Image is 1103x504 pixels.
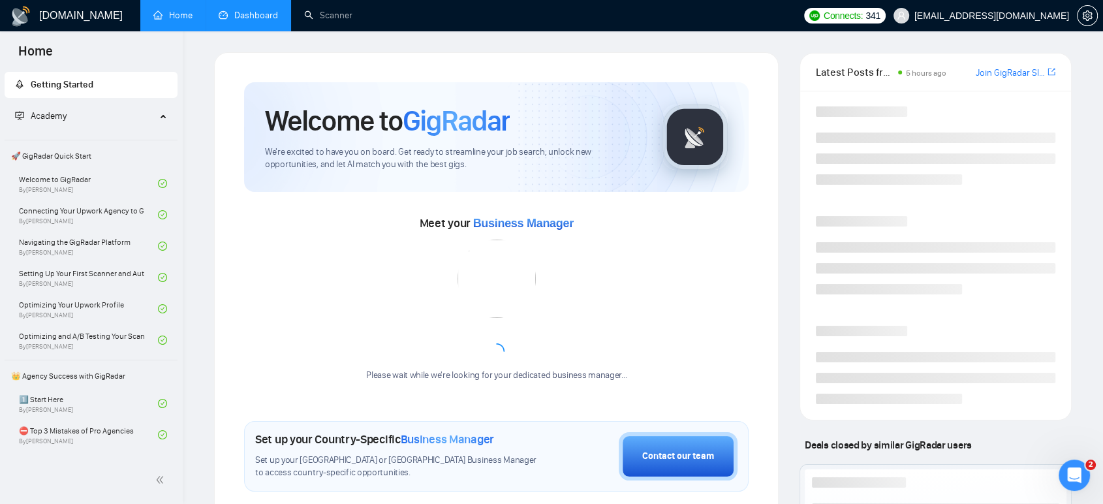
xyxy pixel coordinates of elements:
h1: Welcome to [265,103,510,138]
span: check-circle [158,399,167,408]
span: 🚀 GigRadar Quick Start [6,143,176,169]
a: Connecting Your Upwork Agency to GigRadarBy[PERSON_NAME] [19,200,158,229]
span: check-circle [158,179,167,188]
span: loading [487,341,506,361]
span: Meet your [420,216,574,230]
img: upwork-logo.png [809,10,820,21]
a: searchScanner [304,10,352,21]
span: check-circle [158,430,167,439]
span: check-circle [158,242,167,251]
span: check-circle [158,336,167,345]
a: Optimizing Your Upwork ProfileBy[PERSON_NAME] [19,294,158,323]
h1: Set up your Country-Specific [255,432,494,447]
span: rocket [15,80,24,89]
span: Business Manager [473,217,574,230]
button: setting [1077,5,1098,26]
span: Home [8,42,63,69]
a: ⛔ Top 3 Mistakes of Pro AgenciesBy[PERSON_NAME] [19,420,158,449]
a: Optimizing and A/B Testing Your Scanner for Better ResultsBy[PERSON_NAME] [19,326,158,354]
img: logo [10,6,31,27]
button: Contact our team [619,432,738,480]
a: setting [1077,10,1098,21]
span: Connects: [824,8,863,23]
span: We're excited to have you on board. Get ready to streamline your job search, unlock new opportuni... [265,146,642,171]
a: Navigating the GigRadar PlatformBy[PERSON_NAME] [19,232,158,260]
span: Set up your [GEOGRAPHIC_DATA] or [GEOGRAPHIC_DATA] Business Manager to access country-specific op... [255,454,545,479]
span: GigRadar [403,103,510,138]
span: 👑 Agency Success with GigRadar [6,363,176,389]
a: Welcome to GigRadarBy[PERSON_NAME] [19,169,158,198]
span: Academy [15,110,67,121]
a: 1️⃣ Start HereBy[PERSON_NAME] [19,389,158,418]
iframe: Intercom live chat [1059,460,1090,491]
span: user [897,11,906,20]
span: Deals closed by similar GigRadar users [800,433,976,456]
span: check-circle [158,304,167,313]
a: 🌚 Rookie Traps for New Agencies [19,452,158,480]
a: export [1048,66,1055,78]
a: homeHome [153,10,193,21]
span: Latest Posts from the GigRadar Community [816,64,893,80]
img: gigradar-logo.png [662,104,728,170]
img: error [458,240,536,318]
span: export [1048,67,1055,77]
a: Setting Up Your First Scanner and Auto-BidderBy[PERSON_NAME] [19,263,158,292]
span: 2 [1085,460,1096,470]
li: Getting Started [5,72,178,98]
div: Please wait while we're looking for your dedicated business manager... [358,370,634,382]
span: double-left [155,473,168,486]
span: check-circle [158,210,167,219]
div: Contact our team [642,449,714,464]
span: 5 hours ago [906,69,946,78]
a: Join GigRadar Slack Community [976,66,1045,80]
span: check-circle [158,273,167,282]
span: fund-projection-screen [15,111,24,120]
span: Academy [31,110,67,121]
span: Business Manager [401,432,494,447]
span: 341 [865,8,880,23]
span: Getting Started [31,79,93,90]
a: dashboardDashboard [219,10,278,21]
